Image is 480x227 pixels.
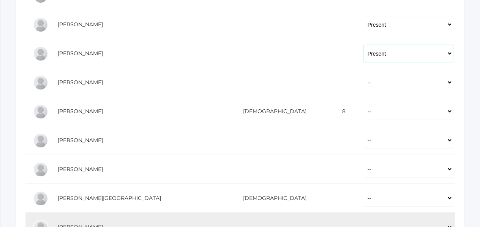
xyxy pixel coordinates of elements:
div: Nora McKenzie [33,104,48,119]
a: [PERSON_NAME] [58,50,103,57]
div: Jordyn Paterson [33,162,48,177]
td: [DEMOGRAPHIC_DATA] [218,97,326,126]
a: [PERSON_NAME] [58,79,103,86]
div: Abrielle Hazen [33,17,48,32]
a: [PERSON_NAME] [58,166,103,173]
div: Tallon Pecor [33,191,48,206]
div: Weston Moran [33,133,48,148]
a: [PERSON_NAME][GEOGRAPHIC_DATA] [58,195,161,201]
div: Jade Johnson [33,75,48,90]
div: Jasper Johnson [33,46,48,61]
td: [DEMOGRAPHIC_DATA] [218,184,326,213]
a: [PERSON_NAME] [58,137,103,144]
a: [PERSON_NAME] [58,108,103,115]
td: 8 [326,97,356,126]
a: [PERSON_NAME] [58,21,103,28]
